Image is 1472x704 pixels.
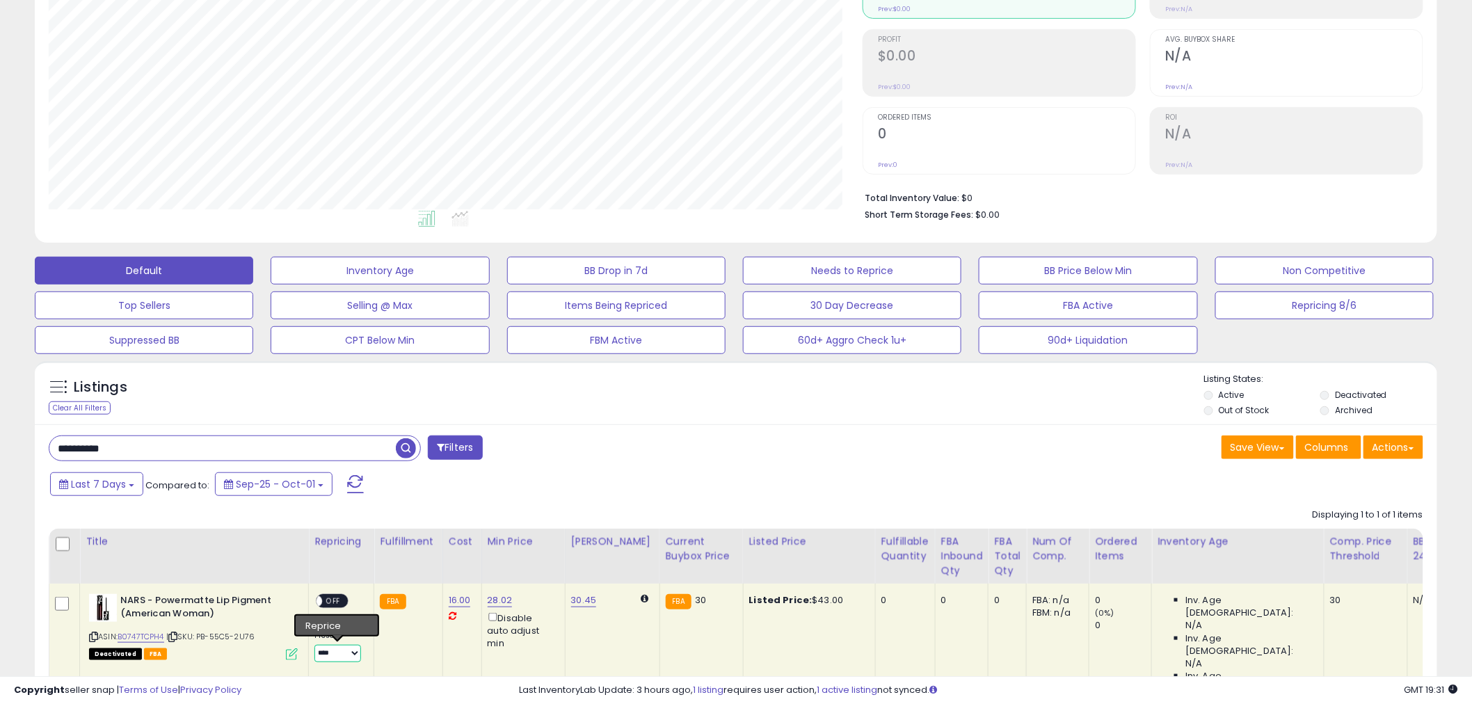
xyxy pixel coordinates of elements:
li: $0 [865,189,1413,205]
a: 28.02 [488,593,513,607]
div: Current Buybox Price [666,534,737,563]
div: 0 [881,594,925,607]
button: Selling @ Max [271,291,489,319]
span: 2025-10-9 19:31 GMT [1405,683,1458,696]
div: FBA: n/a [1032,594,1078,607]
button: Filters [428,435,482,460]
h5: Listings [74,378,127,397]
div: Listed Price [749,534,870,549]
span: Compared to: [145,479,209,492]
div: Ordered Items [1095,534,1146,563]
div: Comp. Price Threshold [1330,534,1402,563]
div: Displaying 1 to 1 of 1 items [1313,509,1423,522]
p: Listing States: [1204,373,1437,386]
a: 30.45 [571,593,597,607]
div: ASIN: [89,594,298,659]
button: Items Being Repriced [507,291,726,319]
small: FBA [380,594,406,609]
h2: $0.00 [878,48,1135,67]
b: Total Inventory Value: [865,192,959,204]
button: Actions [1363,435,1423,459]
button: BB Drop in 7d [507,257,726,285]
span: Inv. Age [DEMOGRAPHIC_DATA]: [1185,632,1313,657]
span: $0.00 [975,208,1000,221]
small: (0%) [1095,607,1114,618]
div: Last InventoryLab Update: 3 hours ago, requires user action, not synced. [520,684,1458,697]
div: seller snap | | [14,684,241,697]
span: ROI [1165,114,1423,122]
button: Top Sellers [35,291,253,319]
label: Out of Stock [1219,404,1270,416]
button: Default [35,257,253,285]
label: Archived [1335,404,1373,416]
button: Save View [1222,435,1294,459]
span: Columns [1305,440,1349,454]
span: Ordered Items [878,114,1135,122]
div: 0 [1095,594,1151,607]
button: Repricing 8/6 [1215,291,1434,319]
a: 1 listing [694,683,724,696]
span: All listings that are unavailable for purchase on Amazon for any reason other than out-of-stock [89,648,142,660]
span: Inv. Age [DEMOGRAPHIC_DATA]: [1185,670,1313,695]
div: Preset: [314,631,363,662]
button: 90d+ Liquidation [979,326,1197,354]
span: Inv. Age [DEMOGRAPHIC_DATA]: [1185,594,1313,619]
div: Title [86,534,303,549]
img: 31X8nmNCjUL._SL40_.jpg [89,594,117,622]
span: Sep-25 - Oct-01 [236,477,315,491]
button: Columns [1296,435,1361,459]
small: Prev: N/A [1165,83,1192,91]
button: 30 Day Decrease [743,291,961,319]
div: Disable auto adjust min [488,610,554,650]
label: Active [1219,389,1245,401]
div: FBA inbound Qty [941,534,983,578]
div: Repricing [314,534,368,549]
div: N/A [1414,594,1459,607]
div: Cost [449,534,476,549]
div: Amazon AI [314,616,363,628]
button: 60d+ Aggro Check 1u+ [743,326,961,354]
button: Last 7 Days [50,472,143,496]
div: Fulfillment [380,534,436,549]
div: 0 [994,594,1016,607]
small: Prev: 0 [878,161,897,169]
button: FBA Active [979,291,1197,319]
button: Suppressed BB [35,326,253,354]
strong: Copyright [14,683,65,696]
b: Listed Price: [749,593,813,607]
span: N/A [1185,619,1202,632]
button: FBM Active [507,326,726,354]
small: Prev: N/A [1165,5,1192,13]
label: Deactivated [1335,389,1387,401]
button: Sep-25 - Oct-01 [215,472,333,496]
span: N/A [1185,657,1202,670]
div: Clear All Filters [49,401,111,415]
span: Last 7 Days [71,477,126,491]
button: Inventory Age [271,257,489,285]
div: 30 [1330,594,1397,607]
div: [PERSON_NAME] [571,534,654,549]
h2: N/A [1165,126,1423,145]
button: Needs to Reprice [743,257,961,285]
div: Min Price [488,534,559,549]
span: Profit [878,36,1135,44]
div: 0 [1095,619,1151,632]
button: Non Competitive [1215,257,1434,285]
span: | SKU: PB-55C5-2U76 [166,631,255,642]
b: NARS - Powermatte Lip Pigment (American Woman) [120,594,289,623]
div: 0 [941,594,978,607]
div: $43.00 [749,594,865,607]
div: BB Share 24h. [1414,534,1464,563]
a: B0747TCPH4 [118,631,164,643]
div: Fulfillable Quantity [881,534,929,563]
small: Prev: $0.00 [878,5,911,13]
span: Avg. Buybox Share [1165,36,1423,44]
a: 16.00 [449,593,471,607]
span: 30 [695,593,706,607]
span: FBA [144,648,168,660]
small: Prev: N/A [1165,161,1192,169]
h2: N/A [1165,48,1423,67]
a: Terms of Use [119,683,178,696]
div: FBM: n/a [1032,607,1078,619]
button: BB Price Below Min [979,257,1197,285]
